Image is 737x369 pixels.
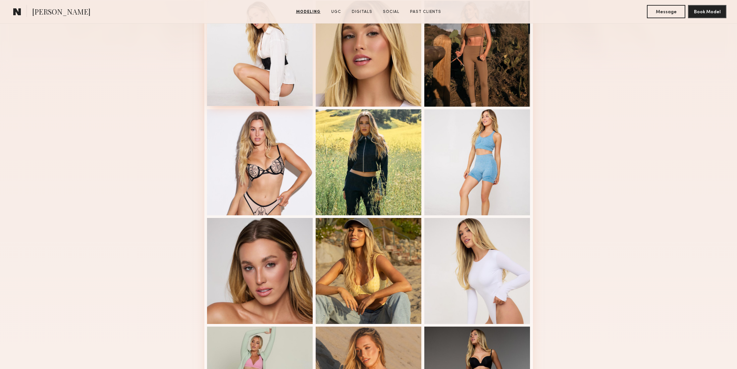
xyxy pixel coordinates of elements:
a: UGC [329,9,344,15]
a: Social [380,9,402,15]
a: Modeling [293,9,323,15]
a: Past Clients [407,9,444,15]
button: Book Model [688,5,726,18]
a: Book Model [688,9,726,14]
a: Digitals [349,9,375,15]
button: Message [647,5,685,18]
span: [PERSON_NAME] [32,7,90,18]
